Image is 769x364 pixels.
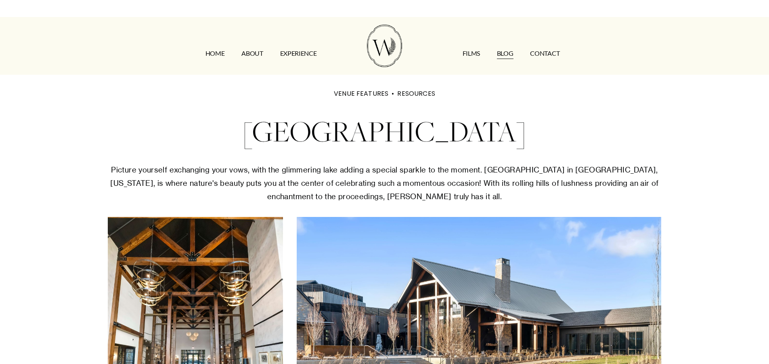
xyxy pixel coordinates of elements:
a: HOME [205,47,225,60]
a: FILMS [463,47,480,60]
a: RESOURCES [397,89,435,98]
p: Picture yourself exchanging your vows, with the glimmering lake adding a special sparkle to the m... [108,163,662,203]
a: VENUE FEATURES [334,89,388,98]
a: ABOUT [241,47,263,60]
a: EXPERIENCE [280,47,317,60]
a: Blog [497,47,513,60]
h1: [GEOGRAPHIC_DATA] [108,110,662,153]
a: CONTACT [530,47,559,60]
img: Wild Fern Weddings [367,25,402,67]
